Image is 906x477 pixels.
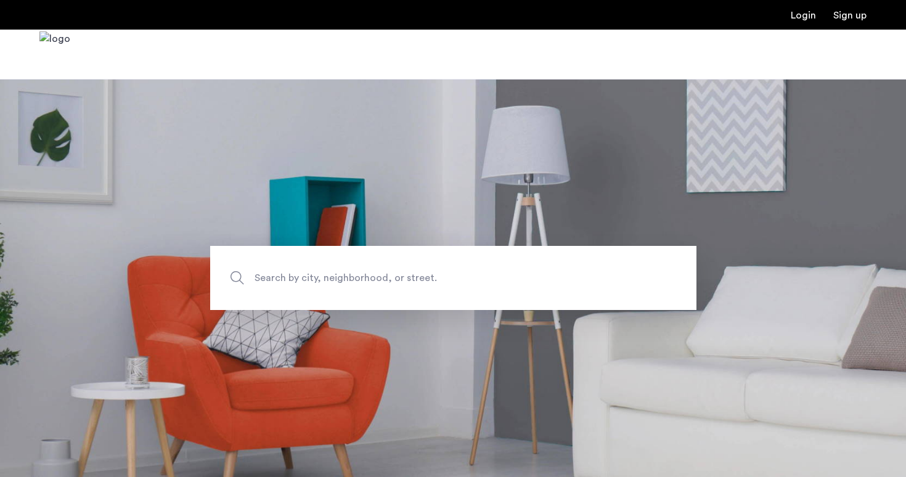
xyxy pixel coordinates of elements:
a: Registration [833,10,867,20]
span: Search by city, neighborhood, or street. [255,270,595,287]
img: logo [39,31,70,78]
a: Login [791,10,816,20]
a: Cazamio Logo [39,31,70,78]
input: Apartment Search [210,246,696,310]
